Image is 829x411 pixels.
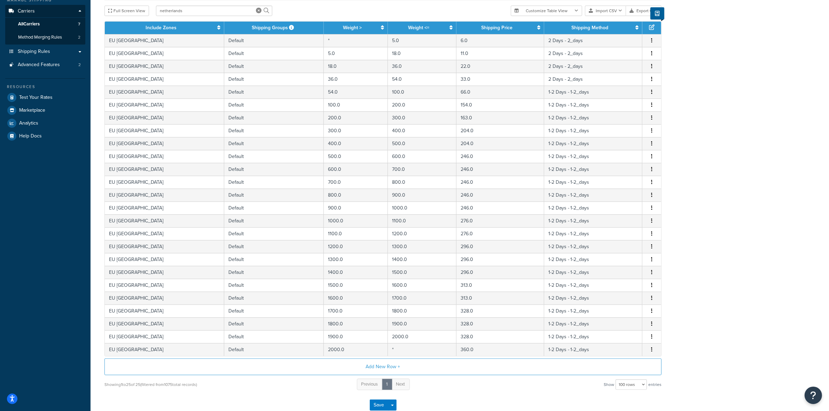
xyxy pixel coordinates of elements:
td: EU [GEOGRAPHIC_DATA] [105,124,224,137]
td: Default [224,73,324,86]
td: Default [224,86,324,98]
td: 1-2 Days - 1-2_days [544,111,642,124]
td: Default [224,124,324,137]
td: 2 Days - 2_days [544,73,642,86]
button: Open Resource Center [805,387,822,404]
td: 1300.0 [324,253,388,266]
td: Default [224,137,324,150]
td: 400.0 [388,124,456,137]
td: 33.0 [456,73,544,86]
span: Carriers [18,8,35,14]
td: EU [GEOGRAPHIC_DATA] [105,279,224,292]
td: Default [224,47,324,60]
td: 296.0 [456,240,544,253]
td: 2000.0 [388,330,456,343]
td: 1200.0 [324,240,388,253]
td: EU [GEOGRAPHIC_DATA] [105,60,224,73]
td: Default [224,201,324,214]
li: Advanced Features [5,58,85,71]
td: 66.0 [456,86,544,98]
span: 2 [78,34,80,40]
a: Test Your Rates [5,91,85,104]
td: 22.0 [456,60,544,73]
td: 313.0 [456,292,544,305]
span: Marketplace [19,108,45,113]
td: 246.0 [456,201,544,214]
span: Previous [361,381,378,387]
a: Shipping Method [571,24,608,31]
td: EU [GEOGRAPHIC_DATA] [105,47,224,60]
td: 900.0 [388,189,456,201]
td: 1700.0 [324,305,388,317]
input: Search [156,6,272,16]
td: EU [GEOGRAPHIC_DATA] [105,292,224,305]
td: 5.0 [324,47,388,60]
td: 1-2 Days - 1-2_days [544,266,642,279]
td: 300.0 [388,111,456,124]
a: Previous [357,379,383,390]
td: Default [224,189,324,201]
td: 1100.0 [388,214,456,227]
td: 1800.0 [324,317,388,330]
td: 1000.0 [388,201,456,214]
a: Analytics [5,117,85,129]
td: EU [GEOGRAPHIC_DATA] [105,189,224,201]
td: EU [GEOGRAPHIC_DATA] [105,34,224,47]
td: 300.0 [324,124,388,137]
td: 313.0 [456,279,544,292]
a: 1 [382,379,392,390]
span: Method Merging Rules [18,34,62,40]
td: 1-2 Days - 1-2_days [544,137,642,150]
td: 1-2 Days - 1-2_days [544,98,642,111]
td: Default [224,214,324,227]
li: Shipping Rules [5,45,85,58]
td: 1700.0 [388,292,456,305]
a: Include Zones [146,24,177,31]
td: 328.0 [456,330,544,343]
button: Save [370,400,389,411]
td: 1-2 Days - 1-2_days [544,305,642,317]
td: Default [224,163,324,176]
td: 900.0 [324,201,388,214]
td: Default [224,253,324,266]
span: Next [396,381,405,387]
td: 246.0 [456,176,544,189]
td: Default [224,111,324,124]
td: EU [GEOGRAPHIC_DATA] [105,305,224,317]
td: Default [224,330,324,343]
td: EU [GEOGRAPHIC_DATA] [105,163,224,176]
td: Default [224,150,324,163]
th: Shipping Groups [224,22,324,34]
td: 246.0 [456,189,544,201]
td: 1-2 Days - 1-2_days [544,176,642,189]
td: EU [GEOGRAPHIC_DATA] [105,176,224,189]
td: 1-2 Days - 1-2_days [544,292,642,305]
a: Advanced Features2 [5,58,85,71]
td: 1-2 Days - 1-2_days [544,86,642,98]
td: 2 Days - 2_days [544,60,642,73]
td: 700.0 [388,163,456,176]
td: 1600.0 [324,292,388,305]
a: Method Merging Rules2 [5,31,85,44]
td: EU [GEOGRAPHIC_DATA] [105,73,224,86]
td: 1000.0 [324,214,388,227]
td: 600.0 [388,150,456,163]
td: 1-2 Days - 1-2_days [544,201,642,214]
td: 54.0 [324,86,388,98]
td: 1100.0 [324,227,388,240]
td: 2000.0 [324,343,388,356]
td: 296.0 [456,266,544,279]
td: 1-2 Days - 1-2_days [544,227,642,240]
td: 1-2 Days - 1-2_days [544,253,642,266]
span: Advanced Features [18,62,60,68]
td: 400.0 [324,137,388,150]
td: EU [GEOGRAPHIC_DATA] [105,317,224,330]
li: Marketplace [5,104,85,117]
a: Shipping Price [481,24,513,31]
td: 204.0 [456,137,544,150]
span: Test Your Rates [19,95,53,101]
a: Help Docs [5,130,85,142]
button: Full Screen View [104,6,149,16]
td: 163.0 [456,111,544,124]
